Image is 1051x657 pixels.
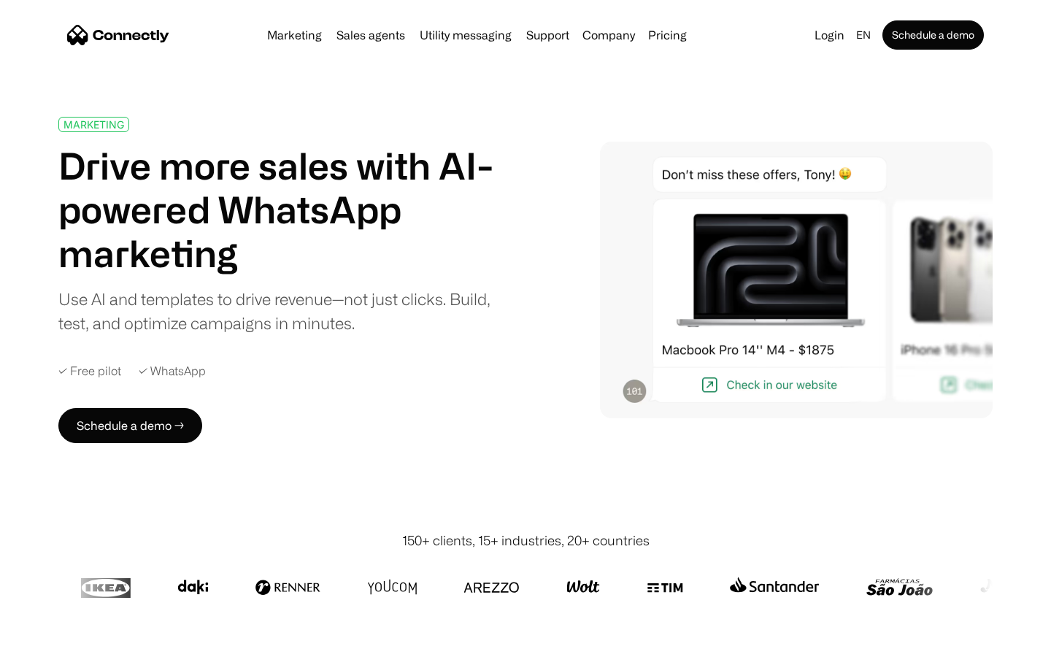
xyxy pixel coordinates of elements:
[139,364,206,378] div: ✓ WhatsApp
[261,29,328,41] a: Marketing
[414,29,517,41] a: Utility messaging
[856,25,871,45] div: en
[850,25,879,45] div: en
[520,29,575,41] a: Support
[578,25,639,45] div: Company
[58,364,121,378] div: ✓ Free pilot
[63,119,124,130] div: MARKETING
[642,29,693,41] a: Pricing
[331,29,411,41] a: Sales agents
[402,531,650,550] div: 150+ clients, 15+ industries, 20+ countries
[582,25,635,45] div: Company
[882,20,984,50] a: Schedule a demo
[67,24,169,46] a: home
[58,287,509,335] div: Use AI and templates to drive revenue—not just clicks. Build, test, and optimize campaigns in min...
[809,25,850,45] a: Login
[29,631,88,652] ul: Language list
[58,408,202,443] a: Schedule a demo →
[58,144,509,275] h1: Drive more sales with AI-powered WhatsApp marketing
[15,630,88,652] aside: Language selected: English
